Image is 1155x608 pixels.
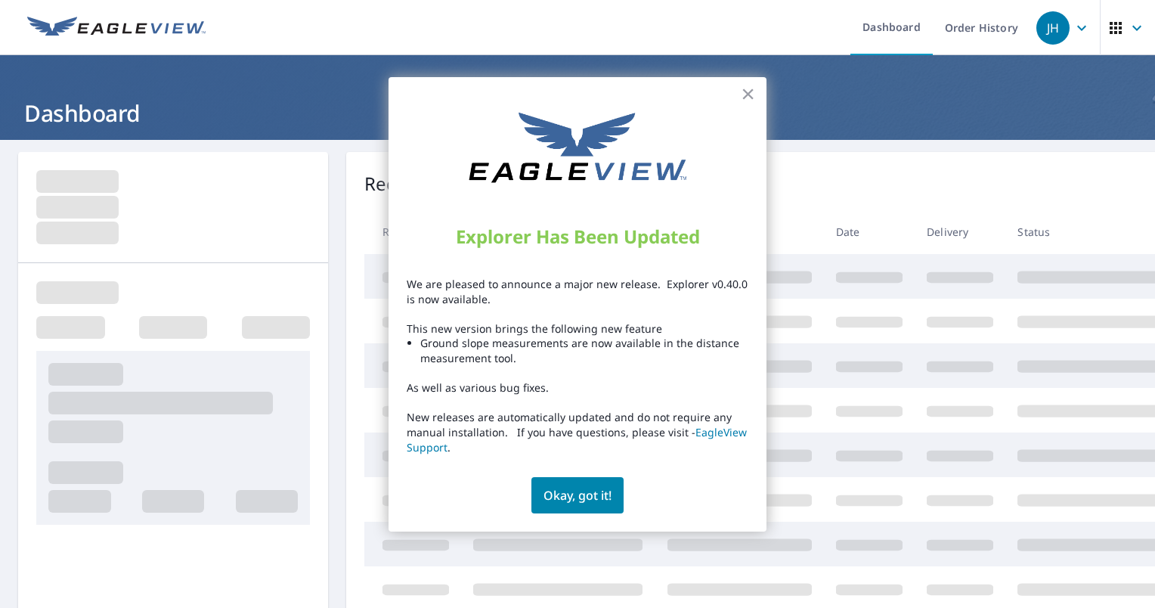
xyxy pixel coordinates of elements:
[741,82,755,106] button: Close
[447,440,451,454] span: .
[18,98,1137,129] h1: Dashboard
[407,380,748,396] p: As well as various bug fixes.
[364,209,461,254] th: Report #
[407,277,748,306] p: We are pleased to announce a major new release. Explorer v0.40.0 is now available.
[531,477,624,513] button: Okay, got it!
[456,224,700,249] strong: Explorer has been updated
[824,209,915,254] th: Date
[915,209,1005,254] th: Delivery
[407,410,735,439] span: New releases are automatically updated and do not require any manual installation. If you have qu...
[389,77,766,532] div: New release announcement
[1036,11,1070,45] div: JH
[27,17,206,39] img: EV Logo
[420,336,748,365] li: Ground slope measurements are now available in the distance measurement tool.
[407,321,748,337] p: This new version brings the following new feature
[450,95,706,206] img: EagleView logo
[364,170,491,197] p: Recent Orders
[407,425,750,454] a: EagleView Support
